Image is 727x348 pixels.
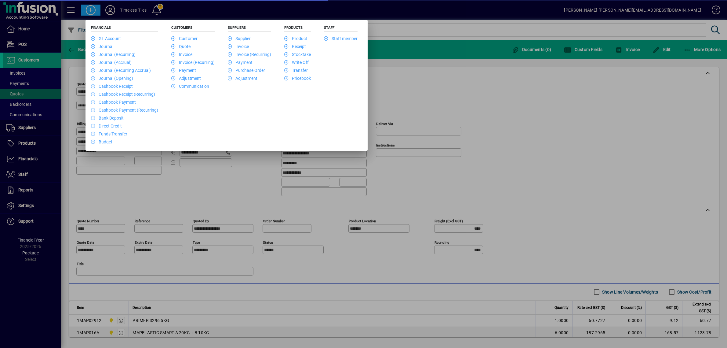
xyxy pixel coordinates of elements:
a: Cashbook Payment (Recurring) [91,108,158,113]
a: Cashbook Payment [91,100,136,105]
a: Staff member [324,36,358,41]
a: Invoice [228,44,249,49]
a: Cashbook Receipt [91,84,133,89]
a: Journal (Accrual) [91,60,132,65]
a: Journal (Recurring) [91,52,136,57]
h5: Staff [324,25,358,31]
a: Invoice [171,52,192,57]
a: Payment [171,68,196,73]
a: Receipt [284,44,306,49]
a: Communication [171,84,209,89]
a: Supplier [228,36,251,41]
a: Invoice (Recurring) [171,60,215,65]
a: Journal (Opening) [91,76,133,81]
a: Transfer [284,68,308,73]
a: Cashbook Receipt (Recurring) [91,92,155,97]
a: Customer [171,36,198,41]
a: Adjustment [228,76,257,81]
h5: Financials [91,25,158,31]
h5: Customers [171,25,215,31]
a: Payment [228,60,253,65]
a: Budget [91,139,112,144]
a: Invoice (Recurring) [228,52,271,57]
a: Bank Deposit [91,116,124,120]
a: Direct Credit [91,124,122,128]
h5: Suppliers [228,25,271,31]
a: Journal (Recurring Accrual) [91,68,151,73]
a: GL Account [91,36,121,41]
a: Funds Transfer [91,131,127,136]
a: Adjustment [171,76,201,81]
a: Journal [91,44,113,49]
a: Stocktake [284,52,311,57]
h5: Products [284,25,311,31]
a: Product [284,36,307,41]
a: Purchase Order [228,68,265,73]
a: Quote [171,44,191,49]
a: Write Off [284,60,309,65]
a: Pricebook [284,76,311,81]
